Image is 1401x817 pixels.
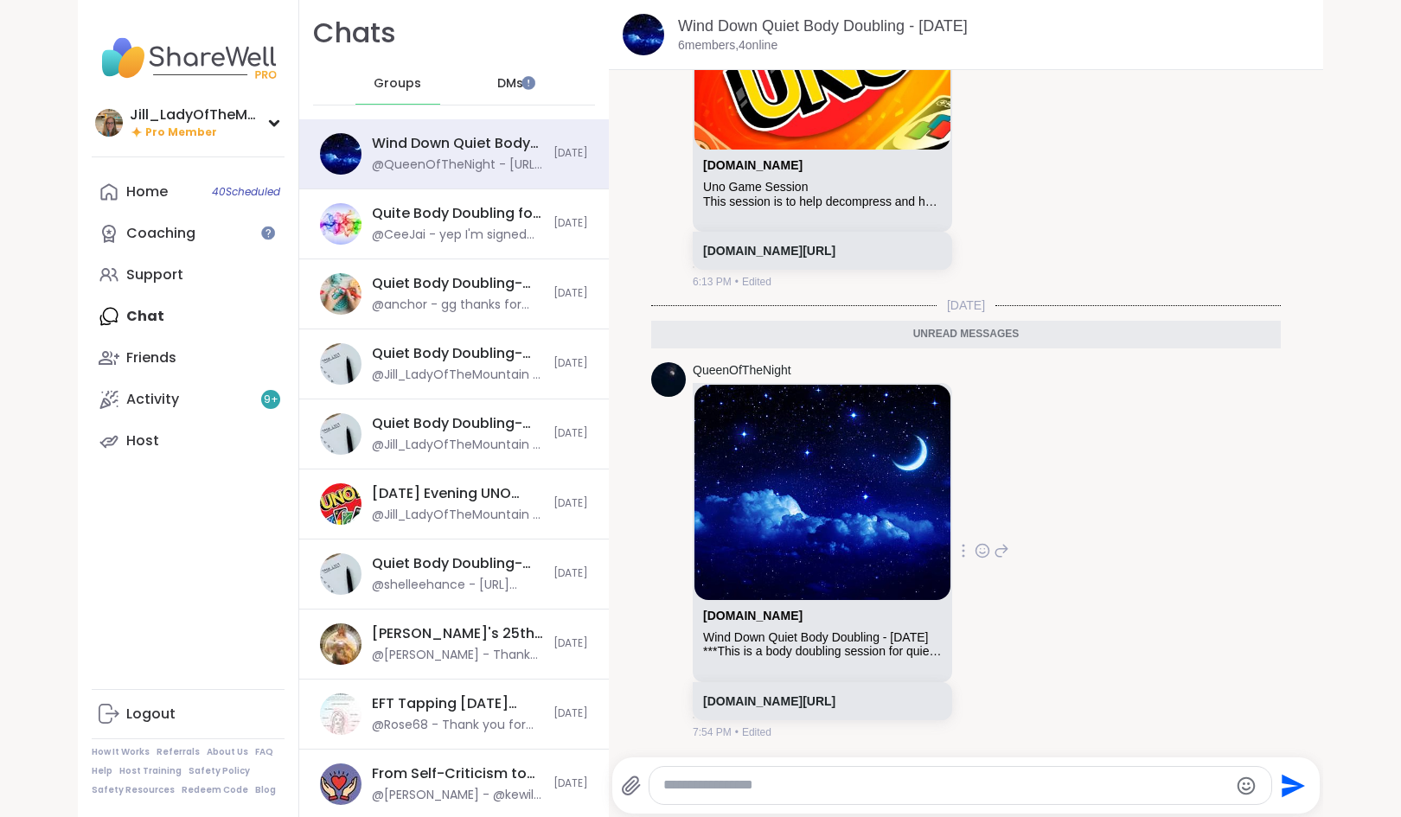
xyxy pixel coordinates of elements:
[651,321,1281,348] div: Unread messages
[130,105,259,124] div: Jill_LadyOfTheMountain
[742,724,771,740] span: Edited
[703,694,835,708] a: [DOMAIN_NAME][URL]
[261,226,275,239] iframe: Spotlight
[693,724,732,740] span: 7:54 PM
[157,746,200,758] a: Referrals
[678,17,968,35] a: Wind Down Quiet Body Doubling - [DATE]
[264,393,278,407] span: 9 +
[92,784,175,796] a: Safety Resources
[320,273,361,315] img: Quiet Body Doubling- Productivity/ Creativity pt 2, Sep 14
[497,75,523,93] span: DMs
[92,171,285,213] a: Home40Scheduled
[703,195,942,209] div: This session is to help decompress and hang out, while playing the wonderful game of Uno! Come ha...
[703,630,942,645] div: Wind Down Quiet Body Doubling - [DATE]
[320,133,361,175] img: Wind Down Quiet Body Doubling - Saturday, Sep 13
[372,647,543,664] div: @[PERSON_NAME] - Thank you so much for including me in your celebration. You deserve every drop o...
[374,75,421,93] span: Groups
[1236,776,1257,796] button: Emoji picker
[92,28,285,88] img: ShareWell Nav Logo
[694,385,950,600] img: Wind Down Quiet Body Doubling - Sunday
[126,390,179,409] div: Activity
[145,125,217,140] span: Pro Member
[372,717,543,734] div: @Rose68 - Thank you for hosting!
[126,182,168,201] div: Home
[92,746,150,758] a: How It Works
[553,706,588,721] span: [DATE]
[207,746,248,758] a: About Us
[255,784,276,796] a: Blog
[92,379,285,420] a: Activity9+
[320,763,361,805] img: From Self-Criticism to Self-Love, Sep 14
[182,784,248,796] a: Redeem Code
[553,146,588,161] span: [DATE]
[372,577,543,594] div: @shelleehance - [URL][DOMAIN_NAME]
[255,746,273,758] a: FAQ
[126,705,176,724] div: Logout
[553,636,588,651] span: [DATE]
[126,348,176,367] div: Friends
[372,204,543,223] div: Quite Body Doubling for Productivity or Creativity, [DATE]
[553,216,588,231] span: [DATE]
[189,765,250,777] a: Safety Policy
[693,362,791,380] a: QueenOfTheNight
[320,343,361,385] img: Quiet Body Doubling- Productivity or Creativity, Sep 13
[372,624,543,643] div: [PERSON_NAME]'s 25th Birthday!: Keeper of the Realms, [DATE]
[553,426,588,441] span: [DATE]
[212,185,280,199] span: 40 Scheduled
[372,134,543,153] div: Wind Down Quiet Body Doubling - [DATE]
[313,14,396,53] h1: Chats
[623,14,664,55] img: Wind Down Quiet Body Doubling - Saturday, Sep 13
[735,724,739,740] span: •
[126,265,183,284] div: Support
[1272,766,1311,805] button: Send
[372,694,543,713] div: EFT Tapping [DATE] Practice, [DATE]
[92,693,285,735] a: Logout
[92,765,112,777] a: Help
[92,213,285,254] a: Coaching
[320,623,361,665] img: Alyssa's 25th Birthday!: Keeper of the Realms, Sep 13
[372,367,543,384] div: @Jill_LadyOfTheMountain - [URL][DOMAIN_NAME]
[320,483,361,525] img: Saturday Evening UNO Playing, Sep 13
[126,224,195,243] div: Coaching
[92,254,285,296] a: Support
[553,776,588,791] span: [DATE]
[553,496,588,511] span: [DATE]
[119,765,182,777] a: Host Training
[372,484,543,503] div: [DATE] Evening UNO Playing, [DATE]
[320,553,361,595] img: Quiet Body Doubling- Productivity or Creativity, Sep 13
[693,274,732,290] span: 6:13 PM
[372,437,543,454] div: @Jill_LadyOfTheMountain - [URL][DOMAIN_NAME]
[678,37,777,54] p: 6 members, 4 online
[372,764,543,783] div: From Self-Criticism to Self-Love, [DATE]
[372,507,543,524] div: @Jill_LadyOfTheMountain - [URL][DOMAIN_NAME]
[553,356,588,371] span: [DATE]
[372,787,543,804] div: @[PERSON_NAME] - @kewild I'm so sorry I muted you - that was totally an accident!! I didn't reali...
[703,609,803,622] a: Attachment
[95,109,123,137] img: Jill_LadyOfTheMountain
[92,337,285,379] a: Friends
[703,644,942,659] div: ***This is a body doubling session for quiet focus and accountability — not a [MEDICAL_DATA] grou...
[937,297,995,314] span: [DATE]
[742,274,771,290] span: Edited
[320,413,361,455] img: Quiet Body Doubling- Productivity or Creativity, Sep 14
[703,244,835,258] a: [DOMAIN_NAME][URL]
[372,414,543,433] div: Quiet Body Doubling- Productivity or Creativity, [DATE]
[372,554,543,573] div: Quiet Body Doubling- Productivity or Creativity, [DATE]
[703,180,942,195] div: Uno Game Session
[372,274,543,293] div: Quiet Body Doubling- Productivity/ Creativity pt 2, [DATE]
[372,297,543,314] div: @anchor - gg thanks for hosting.
[553,286,588,301] span: [DATE]
[651,362,686,397] img: https://sharewell-space-live.sfo3.digitaloceanspaces.com/user-generated/d7277878-0de6-43a2-a937-4...
[521,76,535,90] iframe: Spotlight
[703,158,803,172] a: Attachment
[92,420,285,462] a: Host
[663,776,1228,795] textarea: Type your message
[320,203,361,245] img: Quite Body Doubling for Productivity or Creativity, Sep 13
[372,344,543,363] div: Quiet Body Doubling- Productivity or Creativity, [DATE]
[553,566,588,581] span: [DATE]
[372,227,543,244] div: @CeeJai - yep I'm signed up!!
[735,274,739,290] span: •
[320,693,361,735] img: EFT Tapping Sunday Practice, Sep 14
[372,156,543,174] div: @QueenOfTheNight - [URL][DOMAIN_NAME]
[126,431,159,450] div: Host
